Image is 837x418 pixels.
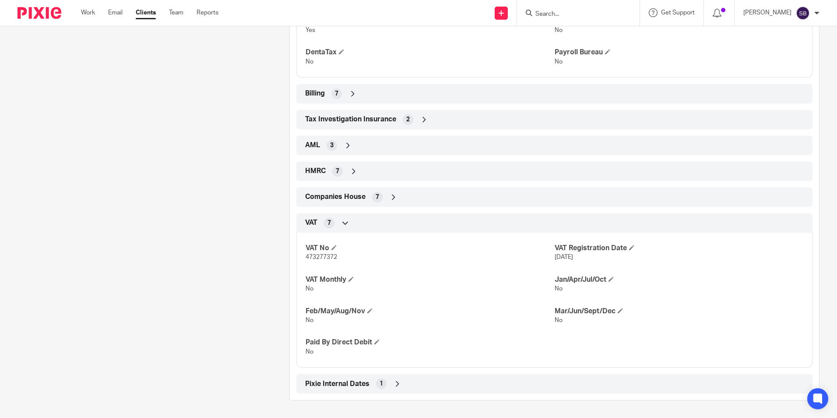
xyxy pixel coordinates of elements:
[305,89,325,98] span: Billing
[380,379,383,388] span: 1
[108,8,123,17] a: Email
[535,11,613,18] input: Search
[796,6,810,20] img: svg%3E
[305,218,317,227] span: VAT
[327,219,331,227] span: 7
[306,244,554,253] h4: VAT No
[306,349,313,355] span: No
[555,254,573,260] span: [DATE]
[305,141,320,150] span: AML
[555,286,563,292] span: No
[18,7,61,19] img: Pixie
[305,192,366,202] span: Companies House
[136,8,156,17] a: Clients
[306,317,313,323] span: No
[305,166,326,176] span: HMRC
[306,275,554,284] h4: VAT Monthly
[336,167,339,176] span: 7
[306,338,554,347] h4: Paid By Direct Debit
[169,8,183,17] a: Team
[335,89,338,98] span: 7
[406,115,410,124] span: 2
[305,379,369,389] span: Pixie Internal Dates
[306,286,313,292] span: No
[306,59,313,65] span: No
[555,27,563,33] span: No
[376,193,379,202] span: 7
[306,307,554,316] h4: Feb/May/Aug/Nov
[81,8,95,17] a: Work
[555,317,563,323] span: No
[555,275,803,284] h4: Jan/Apr/Jul/Oct
[306,27,315,33] span: Yes
[305,115,396,124] span: Tax Investigation Insurance
[306,48,554,57] h4: DentaTax
[330,141,334,150] span: 3
[555,307,803,316] h4: Mar/Jun/Sept/Dec
[743,8,791,17] p: [PERSON_NAME]
[661,10,695,16] span: Get Support
[555,48,803,57] h4: Payroll Bureau
[555,244,803,253] h4: VAT Registration Date
[306,254,337,260] span: 473277372
[555,59,563,65] span: No
[197,8,218,17] a: Reports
